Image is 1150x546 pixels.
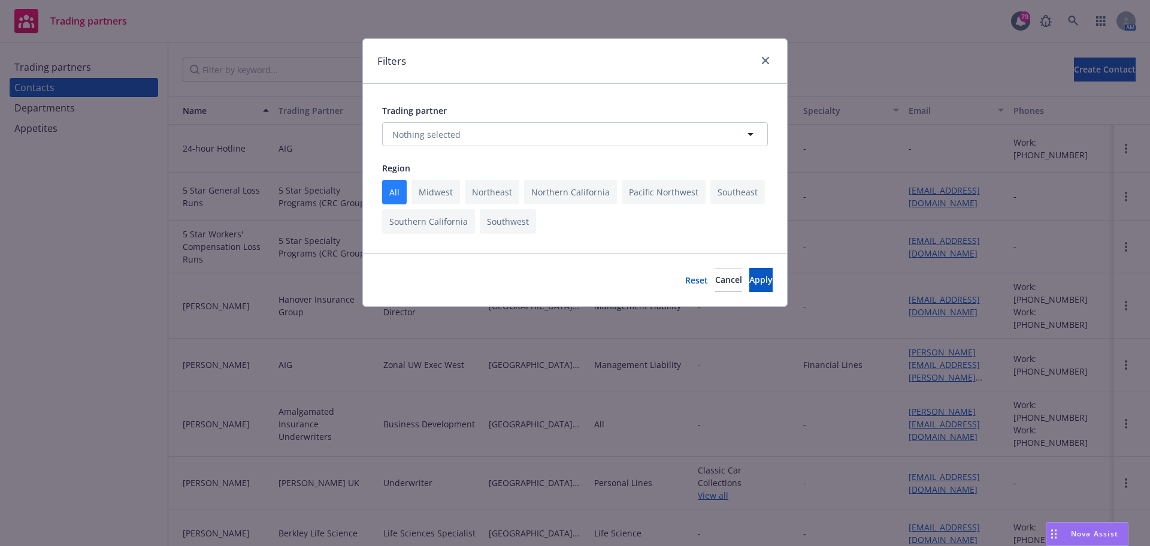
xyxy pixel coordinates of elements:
[715,274,742,285] span: Cancel
[1046,522,1128,546] button: Nova Assist
[715,268,742,292] button: Cancel
[749,268,773,292] button: Apply
[382,105,447,116] span: Trading partner
[392,128,461,141] span: Nothing selected
[758,53,773,68] a: close
[1046,523,1061,545] div: Drag to move
[382,162,410,174] span: Region
[685,274,708,286] a: Reset
[1071,529,1118,539] span: Nova Assist
[377,53,406,69] h1: Filters
[382,122,768,146] button: Nothing selected
[749,274,773,285] span: Apply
